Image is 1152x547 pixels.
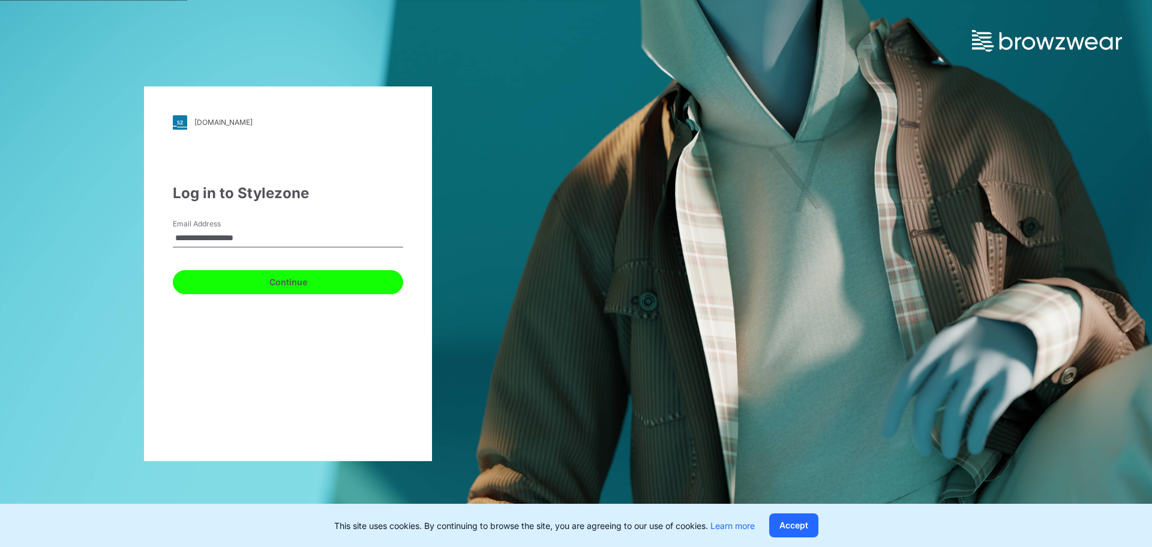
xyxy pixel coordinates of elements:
p: This site uses cookies. By continuing to browse the site, you are agreeing to our use of cookies. [334,519,755,532]
div: [DOMAIN_NAME] [194,118,253,127]
img: browzwear-logo.73288ffb.svg [972,30,1122,52]
img: svg+xml;base64,PHN2ZyB3aWR0aD0iMjgiIGhlaWdodD0iMjgiIHZpZXdCb3g9IjAgMCAyOCAyOCIgZmlsbD0ibm9uZSIgeG... [173,115,187,130]
label: Email Address [173,219,257,229]
div: Log in to Stylezone [173,183,403,204]
button: Accept [769,513,818,537]
button: Continue [173,270,403,294]
a: [DOMAIN_NAME] [173,115,403,130]
a: Learn more [710,521,755,531]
